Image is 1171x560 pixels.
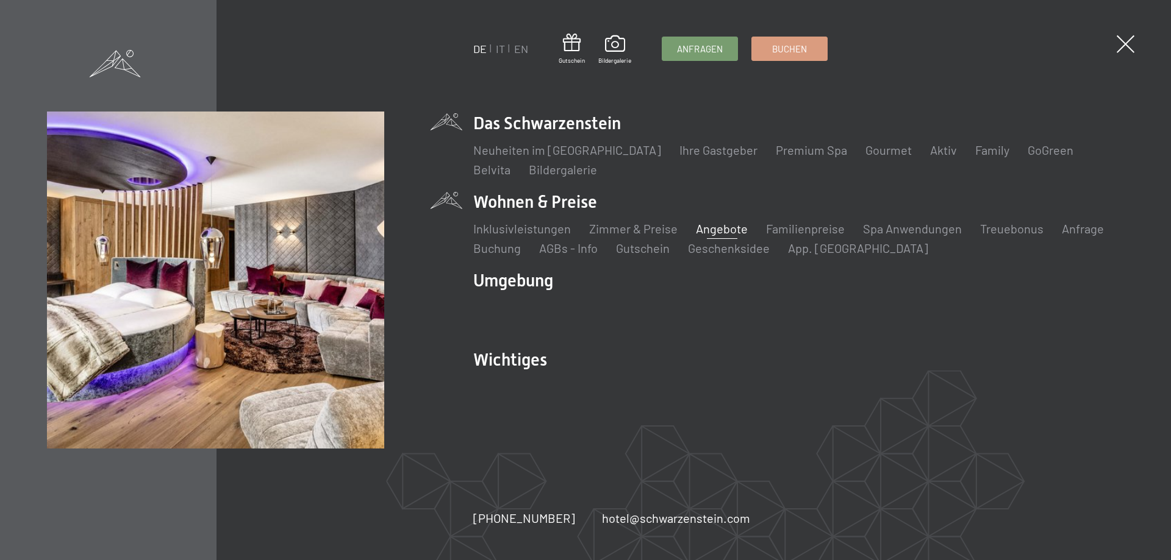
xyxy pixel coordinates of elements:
a: Familienpreise [766,221,845,236]
span: [PHONE_NUMBER] [473,511,575,525]
a: Ihre Gastgeber [679,143,757,157]
a: GoGreen [1028,143,1073,157]
a: Neuheiten im [GEOGRAPHIC_DATA] [473,143,661,157]
a: Gutschein [616,241,670,255]
a: Belvita [473,162,510,177]
a: Gourmet [865,143,912,157]
a: Bildergalerie [598,35,631,65]
a: DE [473,42,487,55]
a: AGBs - Info [539,241,598,255]
span: Bildergalerie [598,56,631,65]
span: Buchen [772,43,807,55]
a: Bildergalerie [529,162,597,177]
a: Inklusivleistungen [473,221,571,236]
a: Geschenksidee [688,241,770,255]
a: Premium Spa [776,143,847,157]
a: EN [514,42,528,55]
a: Gutschein [559,34,585,65]
a: Treuebonus [980,221,1044,236]
a: Buchung [473,241,521,255]
a: [PHONE_NUMBER] [473,509,575,526]
a: Zimmer & Preise [589,221,678,236]
a: Buchen [752,37,827,60]
a: hotel@schwarzenstein.com [602,509,750,526]
a: App. [GEOGRAPHIC_DATA] [788,241,928,255]
a: Anfragen [662,37,737,60]
a: Anfrage [1062,221,1104,236]
a: Aktiv [930,143,957,157]
span: Anfragen [677,43,723,55]
a: Angebote [696,221,748,236]
a: IT [496,42,505,55]
a: Spa Anwendungen [863,221,962,236]
a: Family [975,143,1009,157]
span: Gutschein [559,56,585,65]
